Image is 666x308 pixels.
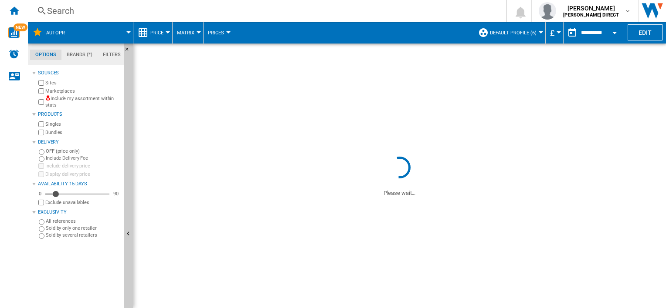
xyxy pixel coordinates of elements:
[38,121,44,127] input: Singles
[38,130,44,135] input: Bundles
[111,191,121,197] div: 90
[124,44,135,59] button: Hide
[39,219,44,225] input: All references
[45,199,121,206] label: Exclude unavailables
[45,80,121,86] label: Sites
[8,27,20,38] img: wise-card.svg
[150,30,163,36] span: Price
[98,50,126,60] md-tab-item: Filters
[539,2,556,20] img: profile.jpg
[45,95,121,109] label: Include my assortment within stats
[628,24,663,40] button: Edit
[138,22,168,44] div: Price
[47,5,483,17] div: Search
[46,155,121,161] label: Include Delivery Fee
[208,22,228,44] button: Prices
[38,163,44,169] input: Include delivery price
[45,171,121,177] label: Display delivery price
[9,49,19,59] img: alerts-logo.svg
[150,22,168,44] button: Price
[45,190,109,198] md-slider: Availability
[546,22,564,44] md-menu: Currency
[177,22,199,44] button: Matrix
[38,88,44,94] input: Marketplaces
[38,80,44,86] input: Sites
[39,226,44,232] input: Sold by only one retailer
[563,4,619,13] span: [PERSON_NAME]
[45,121,121,127] label: Singles
[14,23,27,31] span: NEW
[45,129,121,136] label: Bundles
[38,139,121,146] div: Delivery
[550,28,554,37] span: £
[39,156,44,162] input: Include Delivery Fee
[32,22,129,44] div: AUTOPR
[61,50,98,60] md-tab-item: Brands (*)
[177,30,194,36] span: Matrix
[384,190,416,196] ng-transclude: Please wait...
[38,111,121,118] div: Products
[46,148,121,154] label: OFF (price only)
[46,218,121,224] label: All references
[550,22,559,44] button: £
[45,95,51,100] img: mysite-not-bg-18x18.png
[39,149,44,155] input: OFF (price only)
[45,163,121,169] label: Include delivery price
[478,22,541,44] div: Default profile (6)
[564,24,581,41] button: md-calendar
[46,30,65,36] span: AUTOPR
[490,30,537,36] span: Default profile (6)
[38,200,44,205] input: Display delivery price
[38,181,121,187] div: Availability 15 Days
[46,22,74,44] button: AUTOPR
[563,12,619,18] b: [PERSON_NAME] DIRECT
[46,225,121,231] label: Sold by only one retailer
[30,50,61,60] md-tab-item: Options
[38,171,44,177] input: Display delivery price
[38,70,121,77] div: Sources
[607,23,622,39] button: Open calendar
[46,232,121,238] label: Sold by several retailers
[37,191,44,197] div: 0
[208,30,224,36] span: Prices
[38,97,44,107] input: Include my assortment within stats
[490,22,541,44] button: Default profile (6)
[39,233,44,239] input: Sold by several retailers
[45,88,121,94] label: Marketplaces
[38,209,121,216] div: Exclusivity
